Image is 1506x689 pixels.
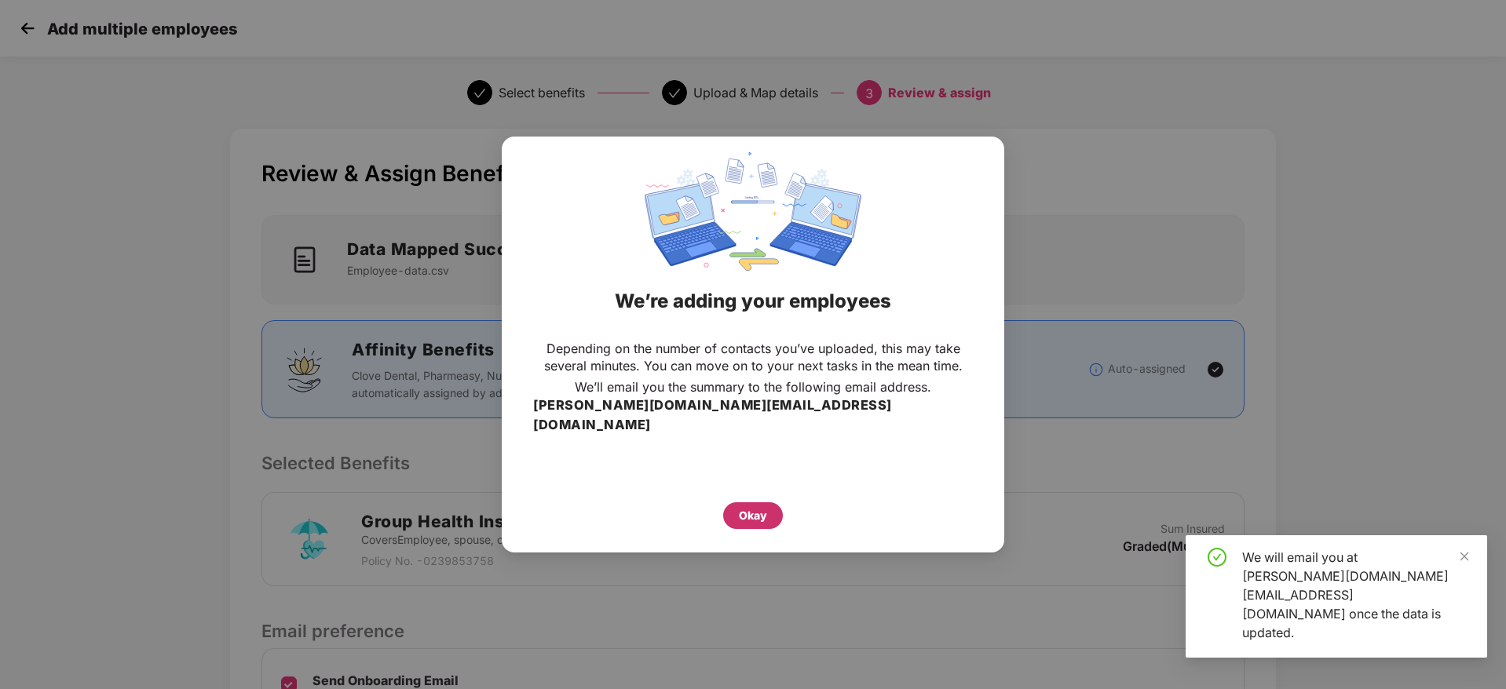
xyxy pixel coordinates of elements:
[521,271,985,332] div: We’re adding your employees
[1208,548,1226,567] span: check-circle
[533,396,973,436] h3: [PERSON_NAME][DOMAIN_NAME][EMAIL_ADDRESS][DOMAIN_NAME]
[1242,548,1468,642] div: We will email you at [PERSON_NAME][DOMAIN_NAME][EMAIL_ADDRESS][DOMAIN_NAME] once the data is upda...
[645,152,861,271] img: svg+xml;base64,PHN2ZyBpZD0iRGF0YV9zeW5jaW5nIiB4bWxucz0iaHR0cDovL3d3dy53My5vcmcvMjAwMC9zdmciIHdpZH...
[533,340,973,374] p: Depending on the number of contacts you’ve uploaded, this may take several minutes. You can move ...
[575,378,931,396] p: We’ll email you the summary to the following email address.
[1459,551,1470,562] span: close
[739,507,767,524] div: Okay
